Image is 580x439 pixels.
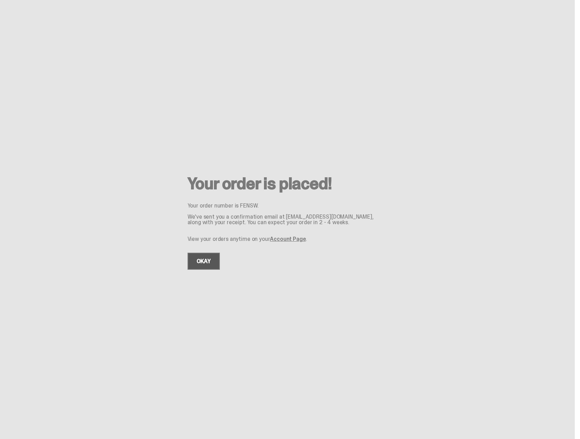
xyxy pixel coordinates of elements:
[188,175,388,192] h2: Your order is placed!
[188,236,388,242] p: View your orders anytime on your .
[188,214,388,225] p: We've sent you a confirmation email at [EMAIL_ADDRESS][DOMAIN_NAME], along with your receipt. You...
[188,253,220,270] a: OKAY
[188,203,388,209] p: Your order number is FENSW.
[270,235,306,243] a: Account Page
